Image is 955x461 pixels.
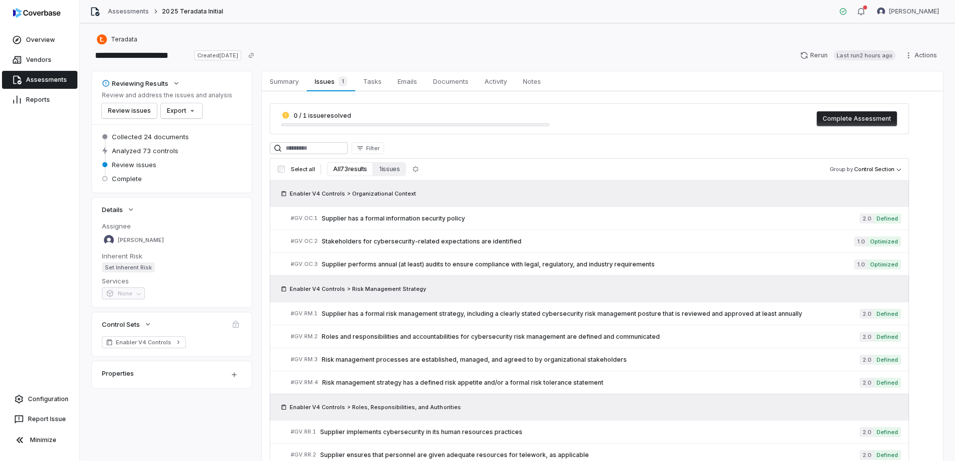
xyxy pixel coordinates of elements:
button: Minimize [4,430,75,450]
img: logo-D7KZi-bG.svg [13,8,60,18]
button: Export [161,103,202,118]
span: Defined [874,450,901,460]
a: #GV.RM.1Supplier has a formal risk management strategy, including a clearly stated cybersecurity ... [291,302,901,325]
a: #GV.OC.1Supplier has a formal information security policy2.0Defined [291,207,901,230]
a: #GV.RM.2Roles and responsibilities and accountabilities for cybersecurity risk management are def... [291,325,901,348]
span: Roles and responsibilities and accountabilities for cybersecurity risk management are defined and... [322,333,860,341]
span: Activity [480,75,511,88]
a: Reports [2,91,77,109]
span: Supplier has a formal information security policy [322,215,860,223]
a: Assessments [108,7,149,15]
span: Enabler V4 Controls > Risk Management Strategy [290,285,426,293]
span: # GV.OC.3 [291,260,318,268]
button: Actions [902,48,943,63]
span: Tasks [359,75,386,88]
span: 2.0 [860,214,874,224]
button: Reviewing Results [99,74,183,92]
span: 2.0 [860,427,874,437]
a: #GV.RM.4Risk management strategy has a defined risk appetite and/or a formal risk tolerance state... [291,371,901,394]
span: Risk management processes are established, managed, and agreed to by organizational stakeholders [322,356,860,364]
input: Select all [278,166,285,173]
span: Stakeholders for cybersecurity-related expectations are identified [322,237,854,245]
a: Assessments [2,71,77,89]
span: Defined [874,332,901,342]
span: Supplier implements cybersecurity in its human resources practices [320,428,860,436]
dt: Inherent Risk [102,251,242,260]
span: Enabler V4 Controls > Organizational Context [290,190,416,198]
span: # GV.RM.2 [291,333,318,340]
button: Complete Assessment [817,111,897,126]
span: 1 [339,76,347,86]
span: Defined [874,355,901,365]
span: 2.0 [860,332,874,342]
span: Enabler V4 Controls [116,338,172,346]
a: Configuration [4,390,75,408]
span: Defined [874,309,901,319]
button: RerunLast run2 hours ago [794,48,902,63]
span: Documents [429,75,473,88]
a: #GV.OC.2Stakeholders for cybersecurity-related expectations are identified1.0Optimized [291,230,901,252]
dt: Assignee [102,222,242,230]
button: All 73 results [327,162,373,176]
span: Group by [830,166,853,173]
a: Vendors [2,51,77,69]
span: Analyzed 73 controls [112,146,178,155]
dt: Services [102,276,242,285]
span: Details [102,205,123,214]
span: Set Inherent Risk [102,262,155,272]
div: Reviewing Results [102,79,168,88]
span: Summary [266,75,303,88]
span: Teradata [111,35,137,43]
span: # GV.RM.3 [291,356,318,363]
span: [PERSON_NAME] [118,236,164,244]
span: Supplier performs annual (at least) audits to ensure compliance with legal, regulatory, and indus... [322,260,854,268]
span: Collected 24 documents [112,132,189,141]
a: #GV.RM.3Risk management processes are established, managed, and agreed to by organizational stake... [291,348,901,371]
span: Defined [874,214,901,224]
span: # GV.RM.1 [291,310,318,317]
button: Control Sets [99,315,155,333]
button: Review issues [102,103,157,118]
span: Risk management strategy has a defined risk appetite and/or a formal risk tolerance statement [322,379,860,387]
button: https://teradata.com/Teradata [94,30,140,48]
span: # GV.OC.1 [291,215,318,222]
button: Details [99,201,138,219]
span: 2025 Teradata Initial [162,7,223,15]
button: 1 issues [373,162,406,176]
span: Filter [366,145,380,152]
a: #GV.RR.1Supplier implements cybersecurity in its human resources practices2.0Defined [291,421,901,443]
span: Emails [394,75,421,88]
span: # GV.OC.2 [291,237,318,245]
span: Defined [874,427,901,437]
span: Notes [519,75,545,88]
span: Supplier has a formal risk management strategy, including a clearly stated cybersecurity risk man... [322,310,860,318]
span: 2.0 [860,450,874,460]
span: Created [DATE] [194,50,241,60]
img: Kourtney Shields avatar [104,235,114,245]
span: 2.0 [860,378,874,388]
span: 2.0 [860,355,874,365]
span: Select all [291,166,315,173]
img: Kourtney Shields avatar [877,7,885,15]
span: Control Sets [102,320,140,329]
span: Enabler V4 Controls > Roles, Responsibilities, and Authorities [290,403,461,411]
span: Optimized [867,259,901,269]
button: Kourtney Shields avatar[PERSON_NAME] [871,4,945,19]
span: 1.0 [854,236,867,246]
span: Supplier ensures that personnel are given adequate resources for telework, as applicable [320,451,860,459]
span: 0 / 1 issue resolved [294,112,351,119]
span: Review issues [112,160,156,169]
span: # GV.RM.4 [291,379,318,386]
span: # GV.RR.1 [291,428,316,436]
span: [PERSON_NAME] [889,7,939,15]
span: Optimized [867,236,901,246]
a: Enabler V4 Controls [102,336,186,348]
span: Last run 2 hours ago [834,50,896,60]
span: Issues [311,74,351,88]
span: Complete [112,174,142,183]
span: Defined [874,378,901,388]
a: #GV.OC.3Supplier performs annual (at least) audits to ensure compliance with legal, regulatory, a... [291,253,901,275]
a: Overview [2,31,77,49]
button: Report Issue [4,410,75,428]
span: 1.0 [854,259,867,269]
